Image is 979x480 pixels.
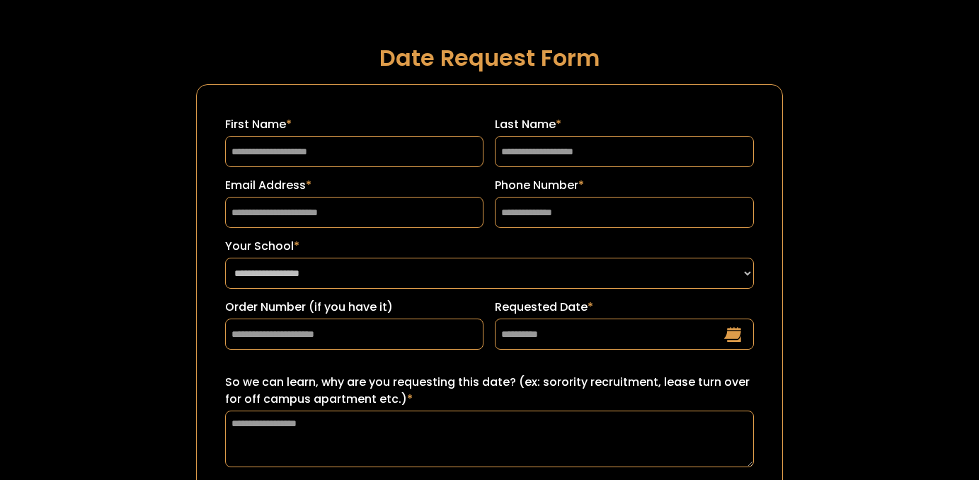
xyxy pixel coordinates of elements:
label: Phone Number [495,177,754,194]
label: Your School [225,238,755,255]
label: Last Name [495,116,754,133]
label: First Name [225,116,484,133]
label: Order Number (if you have it) [225,299,484,316]
label: Email Address [225,177,484,194]
label: Requested Date [495,299,754,316]
h1: Date Request Form [196,45,784,70]
label: So we can learn, why are you requesting this date? (ex: sorority recruitment, lease turn over for... [225,374,755,408]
